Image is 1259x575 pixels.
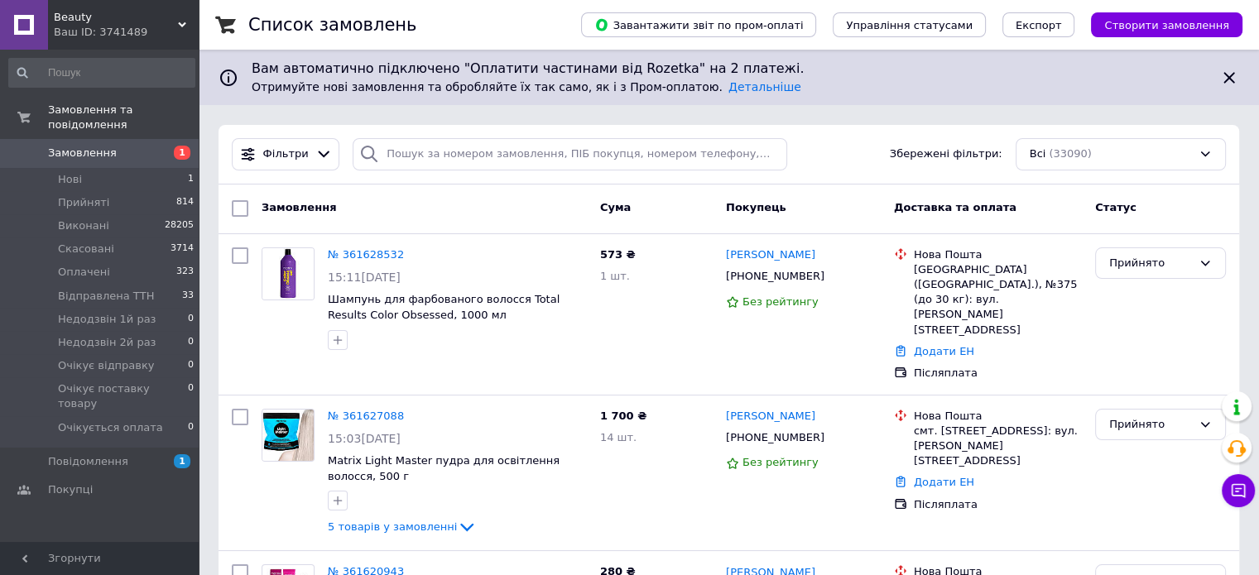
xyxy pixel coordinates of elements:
[742,295,819,308] span: Без рейтингу
[252,80,801,93] span: Отримуйте нові замовлення та обробляйте їх так само, як і з Пром-оплатою.
[58,195,109,210] span: Прийняті
[58,218,109,233] span: Виконані
[58,289,154,304] span: Відправлена ТТН
[328,454,560,482] a: Matrix Light Master пудра для освітлення волосся, 500 г
[1222,474,1255,507] button: Чат з покупцем
[48,103,199,132] span: Замовлення та повідомлення
[58,381,188,411] span: Очікує поставку товару
[328,293,560,321] a: Шампунь для фарбованого волосся Total Results Color Obsessed, 1000 мл
[48,482,93,497] span: Покупці
[914,247,1082,262] div: Нова Пошта
[914,409,1082,424] div: Нова Пошта
[174,146,190,160] span: 1
[726,247,815,263] a: [PERSON_NAME]
[600,431,637,443] span: 14 шт.
[726,409,815,424] a: [PERSON_NAME]
[723,266,828,287] div: [PHONE_NUMBER]
[353,138,787,170] input: Пошук за номером замовлення, ПІБ покупця, номером телефону, Email, номером накладної
[58,242,114,256] span: Скасовані
[48,454,128,469] span: Повідомлення
[726,201,786,213] span: Покупець
[54,25,199,40] div: Ваш ID: 3741489
[1030,146,1046,162] span: Всі
[8,58,195,88] input: Пошук
[176,195,194,210] span: 814
[328,520,477,533] a: 5 товарів у замовленні
[1095,201,1136,213] span: Статус
[262,248,314,299] img: Фото товару
[742,456,819,468] span: Без рейтингу
[723,427,828,448] div: [PHONE_NUMBER]
[1016,19,1062,31] span: Експорт
[833,12,986,37] button: Управління статусами
[262,409,315,462] a: Фото товару
[58,172,82,187] span: Нові
[328,432,401,445] span: 15:03[DATE]
[188,335,194,350] span: 0
[252,60,1206,79] span: Вам автоматично підключено "Оплатити частинами від Rozetka" на 2 платежі.
[914,476,974,488] a: Додати ЕН
[262,201,336,213] span: Замовлення
[914,262,1082,338] div: [GEOGRAPHIC_DATA] ([GEOGRAPHIC_DATA].), №375 (до 30 кг): вул. [PERSON_NAME][STREET_ADDRESS]
[58,420,163,435] span: Очікується оплата
[594,17,803,32] span: Завантажити звіт по пром-оплаті
[54,10,178,25] span: Beauty
[890,146,1002,162] span: Збережені фільтри:
[1091,12,1242,37] button: Створити замовлення
[846,19,973,31] span: Управління статусами
[1002,12,1075,37] button: Експорт
[188,381,194,411] span: 0
[914,424,1082,469] div: смт. [STREET_ADDRESS]: вул. [PERSON_NAME][STREET_ADDRESS]
[174,454,190,468] span: 1
[58,312,156,327] span: Недодзвін 1й раз
[1109,416,1192,434] div: Прийнято
[176,265,194,280] span: 323
[188,358,194,373] span: 0
[914,497,1082,512] div: Післяплата
[165,218,194,233] span: 28205
[58,265,110,280] span: Оплачені
[1049,147,1092,160] span: (33090)
[171,242,194,256] span: 3714
[894,201,1016,213] span: Доставка та оплата
[263,146,309,162] span: Фільтри
[262,410,314,461] img: Фото товару
[914,366,1082,381] div: Післяплата
[600,248,636,261] span: 573 ₴
[728,80,801,93] a: Детальніше
[1109,255,1192,272] div: Прийнято
[1104,19,1229,31] span: Створити замовлення
[248,15,416,35] h1: Список замовлень
[188,312,194,327] span: 0
[328,271,401,284] span: 15:11[DATE]
[914,345,974,357] a: Додати ЕН
[581,12,816,37] button: Завантажити звіт по пром-оплаті
[188,420,194,435] span: 0
[600,410,646,422] span: 1 700 ₴
[58,358,155,373] span: Очікує відправку
[182,289,194,304] span: 33
[58,335,156,350] span: Недодзвін 2й раз
[1074,18,1242,31] a: Створити замовлення
[188,172,194,187] span: 1
[328,248,404,261] a: № 361628532
[328,410,404,422] a: № 361627088
[262,247,315,300] a: Фото товару
[328,520,457,533] span: 5 товарів у замовленні
[600,201,631,213] span: Cума
[600,270,630,282] span: 1 шт.
[48,146,117,161] span: Замовлення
